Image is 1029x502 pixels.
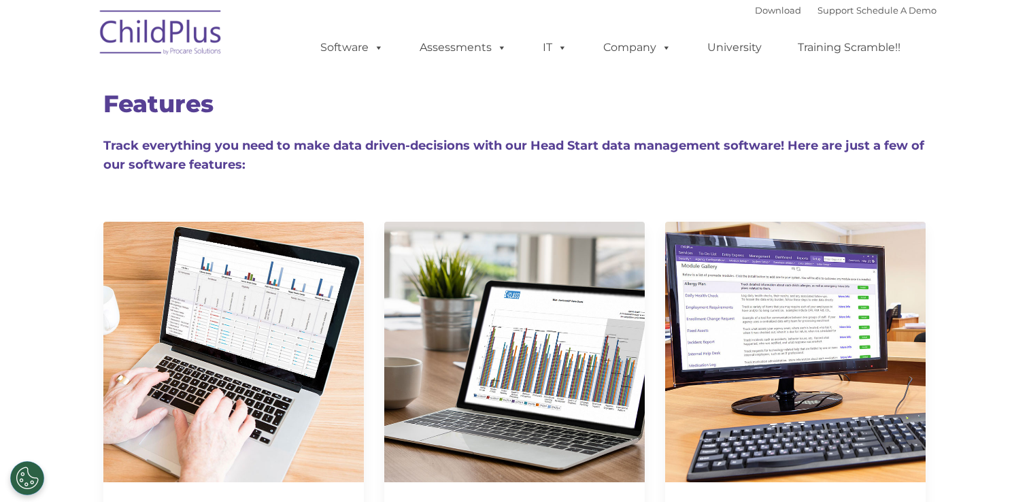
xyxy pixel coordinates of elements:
img: ChildPlus by Procare Solutions [93,1,229,69]
span: Track everything you need to make data driven-decisions with our Head Start data management softw... [103,138,924,172]
button: Cookies Settings [10,461,44,495]
img: ModuleDesigner750 [665,222,926,482]
font: | [755,5,937,16]
a: Support [817,5,854,16]
a: Company [590,34,685,61]
a: IT [529,34,581,61]
a: University [694,34,775,61]
a: Schedule A Demo [856,5,937,16]
a: Download [755,5,801,16]
a: Software [307,34,397,61]
img: CLASS-750 [384,222,645,482]
a: Assessments [406,34,520,61]
span: Features [103,89,214,118]
a: Training Scramble!! [784,34,914,61]
img: Dash [103,222,364,482]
